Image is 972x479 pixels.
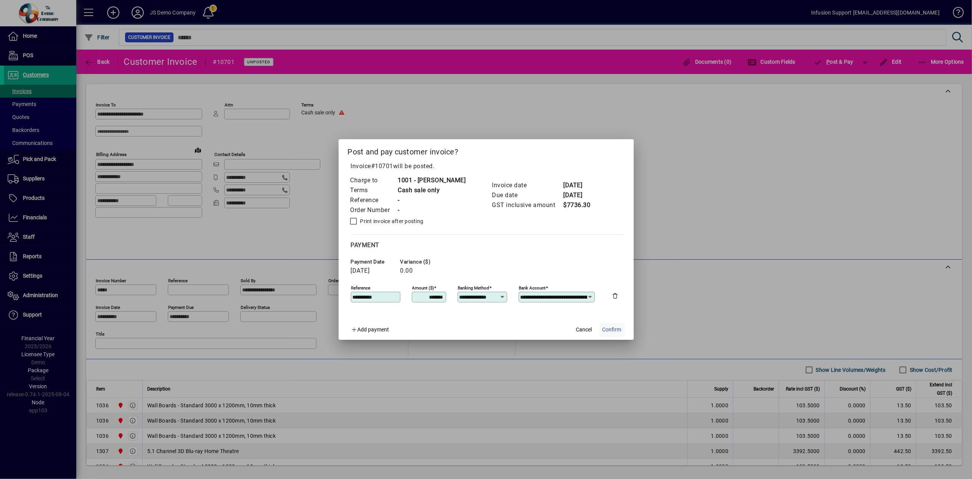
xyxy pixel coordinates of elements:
[350,185,398,195] td: Terms
[398,185,466,195] td: Cash sale only
[458,285,490,290] mat-label: Banking method
[519,285,546,290] mat-label: Bank Account
[357,326,389,333] span: Add payment
[400,267,413,274] span: 0.00
[563,190,594,200] td: [DATE]
[563,200,594,210] td: $7736.30
[350,195,398,205] td: Reference
[602,326,622,334] span: Confirm
[412,285,434,290] mat-label: Amount ($)
[348,323,392,337] button: Add payment
[398,195,466,205] td: -
[398,175,466,185] td: 1001 - [PERSON_NAME]
[348,162,625,171] p: Invoice will be posted .
[350,205,398,215] td: Order Number
[398,205,466,215] td: -
[599,323,625,337] button: Confirm
[371,162,393,170] span: #10701
[350,175,398,185] td: Charge to
[563,180,594,190] td: [DATE]
[492,190,563,200] td: Due date
[351,259,397,265] span: Payment date
[339,139,634,161] h2: Post and pay customer invoice?
[351,267,370,274] span: [DATE]
[576,326,592,334] span: Cancel
[492,200,563,210] td: GST inclusive amount
[359,217,424,225] label: Print invoice after posting
[492,180,563,190] td: Invoice date
[351,241,380,249] span: Payment
[400,259,446,265] span: Variance ($)
[572,323,596,337] button: Cancel
[351,285,371,290] mat-label: Reference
